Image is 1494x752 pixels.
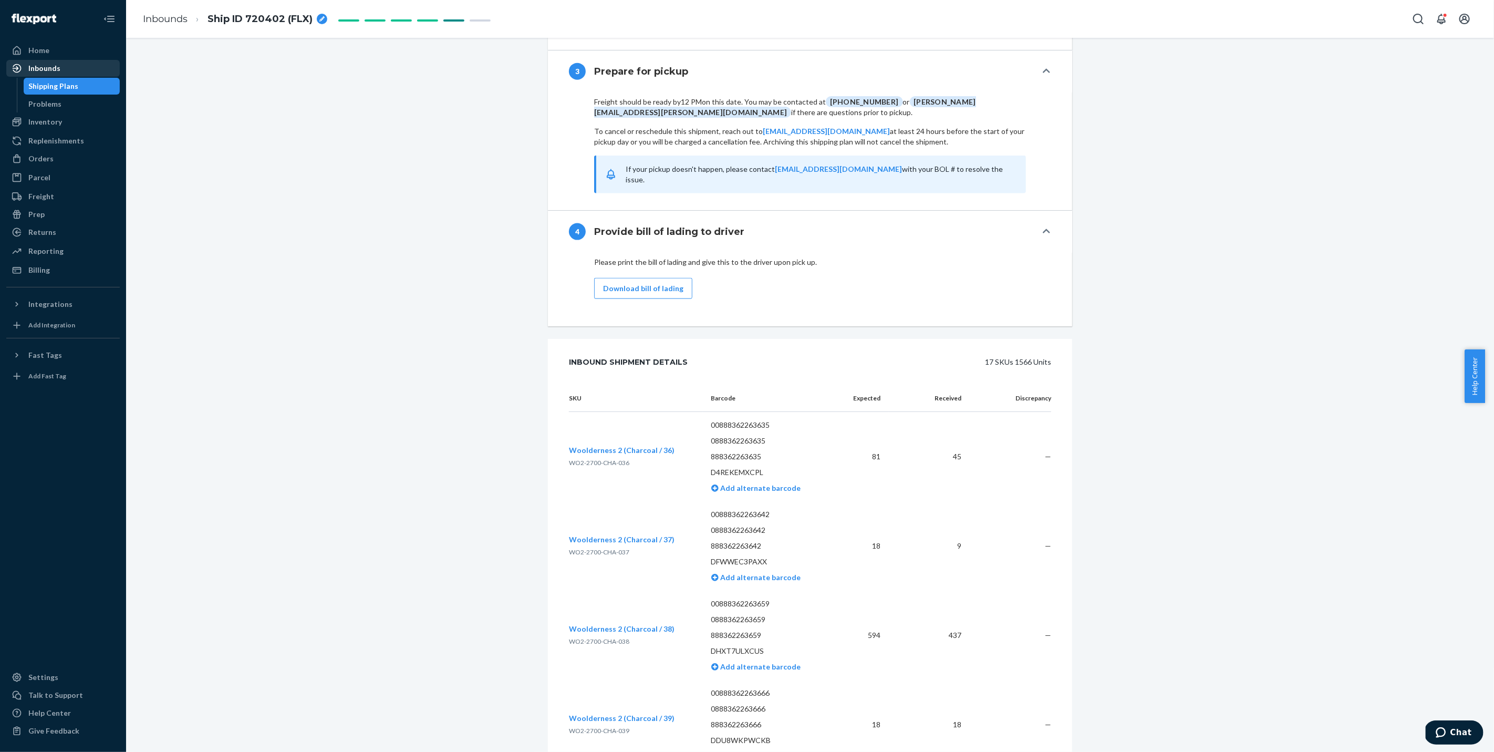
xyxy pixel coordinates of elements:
p: DFWWEC3PAXX [711,557,828,567]
th: Received [889,385,970,412]
button: Open notifications [1431,8,1452,29]
a: Prep [6,206,120,223]
span: WO2-2700-CHA-037 [569,548,629,556]
td: 81 [836,412,889,502]
p: 00888362263659 [711,599,828,609]
div: 17 SKUs 1566 Units [711,352,1051,373]
span: WO2-2700-CHA-038 [569,637,629,645]
th: Discrepancy [970,385,1051,412]
button: Woolderness 2 (Charcoal / 38) [569,624,675,634]
div: Freight [28,191,54,202]
div: Talk to Support [28,690,83,701]
span: Add alternate barcode [719,662,801,671]
a: Problems [24,96,120,112]
div: Freight should be ready by 12 PM on this date. You may be contacted at or if there are questions ... [594,97,1026,118]
div: To cancel or reschedule this shipment, reach out to at least 24 hours before the start of your pi... [594,118,1026,156]
div: Returns [28,227,56,238]
td: 45 [889,412,970,502]
div: Add Integration [28,321,75,329]
p: 0888362263666 [711,704,828,714]
span: — [1045,452,1051,461]
a: Reporting [6,243,120,260]
button: Open account menu [1454,8,1475,29]
span: Woolderness 2 (Charcoal / 39) [569,714,675,723]
button: Woolderness 2 (Charcoal / 36) [569,445,675,456]
button: Integrations [6,296,120,313]
div: Parcel [28,172,50,183]
td: 18 [836,501,889,591]
div: Billing [28,265,50,275]
img: Flexport logo [12,14,56,24]
div: Inventory [28,117,62,127]
p: 0888362263642 [711,525,828,535]
th: Barcode [703,385,837,412]
div: Inbounds [28,63,60,74]
p: 00888362263642 [711,509,828,520]
p: 888362263642 [711,541,828,551]
p: 888362263666 [711,719,828,730]
a: Returns [6,224,120,241]
div: Inbound Shipment Details [569,352,688,373]
div: Prep [28,209,45,220]
button: 4Provide bill of lading to driver [548,211,1072,253]
a: Add Integration [6,317,120,334]
p: 888362263635 [711,451,828,462]
p: 0888362263659 [711,614,828,625]
a: [EMAIL_ADDRESS][DOMAIN_NAME] [775,164,902,173]
p: DDU8WKPWCKB [711,735,828,746]
span: If your pickup doesn't happen, please contact with your BOL # to resolve the issue. [626,164,1003,184]
div: Replenishments [28,136,84,146]
a: Freight [6,188,120,205]
div: Shipping Plans [29,81,79,91]
h4: Provide bill of lading to driver [594,225,744,239]
p: 00888362263666 [711,688,828,698]
h4: Prepare for pickup [594,65,688,78]
span: [PHONE_NUMBER] [826,96,903,107]
div: Home [28,45,49,56]
button: Give Feedback [6,723,120,739]
div: Add Fast Tag [28,372,66,380]
div: Orders [28,153,54,164]
th: Expected [836,385,889,412]
a: Settings [6,669,120,686]
button: Open Search Box [1408,8,1429,29]
a: Add alternate barcode [711,573,801,582]
a: Inbounds [6,60,120,77]
a: [EMAIL_ADDRESS][DOMAIN_NAME] [763,127,890,136]
div: Settings [28,672,58,683]
span: Add alternate barcode [719,573,801,582]
a: Orders [6,150,120,167]
a: Shipping Plans [24,78,120,95]
p: 888362263659 [711,630,828,641]
p: 0888362263635 [711,436,828,446]
span: — [1045,541,1051,550]
div: Give Feedback [28,726,79,736]
span: Woolderness 2 (Charcoal / 37) [569,535,675,544]
p: DHXT7ULXCUS [711,646,828,656]
p: D4REKEMXCPL [711,467,828,478]
a: Billing [6,262,120,279]
a: Add alternate barcode [711,483,801,492]
a: Inbounds [143,13,188,25]
span: — [1045,720,1051,729]
button: Woolderness 2 (Charcoal / 37) [569,534,675,545]
button: Help Center [1465,349,1485,403]
div: Help Center [28,708,71,718]
button: Download bill of lading [594,278,692,299]
div: Problems [29,99,62,109]
span: — [1045,631,1051,640]
p: Please print the bill of lading and give this to the driver upon pick up. [594,257,1026,267]
a: Add alternate barcode [711,662,801,671]
div: 4 [569,223,586,240]
a: Replenishments [6,132,120,149]
button: Close Navigation [99,8,120,29]
span: Woolderness 2 (Charcoal / 36) [569,446,675,455]
span: WO2-2700-CHA-039 [569,727,629,735]
span: Woolderness 2 (Charcoal / 38) [569,624,675,633]
td: 437 [889,591,970,680]
th: SKU [569,385,703,412]
a: Home [6,42,120,59]
button: 3Prepare for pickup [548,50,1072,92]
iframe: Opens a widget where you can chat to one of our agents [1426,720,1483,747]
